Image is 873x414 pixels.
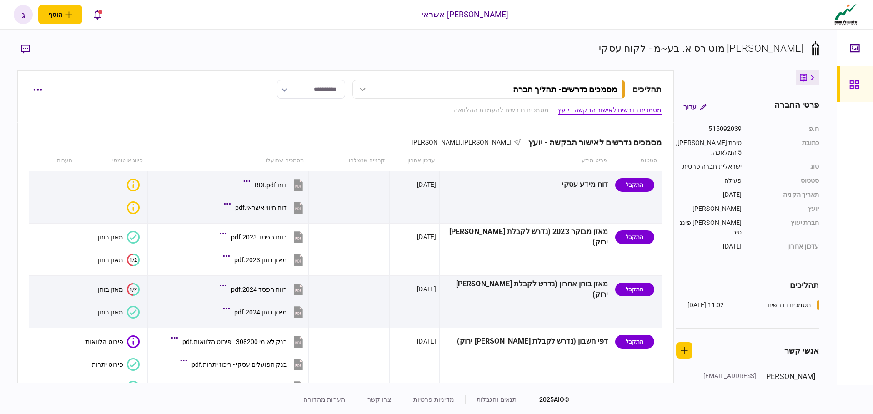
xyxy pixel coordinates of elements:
[130,257,137,263] text: 1/2
[123,201,140,214] button: איכות לא מספקת
[751,204,819,214] div: יועץ
[222,279,305,299] button: רווח הפסד 2024.pdf
[676,162,742,171] div: ישראלית חברה פרטית
[234,256,287,264] div: מאזן בוחן 2023.pdf
[14,5,33,24] button: ג
[85,335,140,348] button: פירוט הלוואות
[85,338,123,345] div: פירוט הלוואות
[676,124,742,134] div: 515092039
[127,201,140,214] div: איכות לא מספקת
[687,300,724,310] div: 11:02 [DATE]
[367,396,391,403] a: צרו קשר
[443,227,608,248] div: מאזן מבוקר 2023 (נדרש לקבלת [PERSON_NAME] ירוק)
[98,286,123,293] div: מאזן בוחן
[676,279,819,291] div: תהליכים
[612,150,662,171] th: סטטוס
[413,396,454,403] a: מדיניות פרטיות
[77,150,148,171] th: סיווג אוטומטי
[246,175,305,195] button: דוח BDI.pdf
[98,254,140,266] button: 1/2מאזן בוחן
[255,181,287,189] div: דוח BDI.pdf
[521,138,662,147] div: מסמכים נדרשים לאישור הבקשה - יועץ
[615,178,654,192] div: התקבל
[234,309,287,316] div: מאזן בוחן 2024.pdf
[225,249,305,270] button: מאזן בוחן 2023.pdf
[127,179,140,191] div: איכות לא מספקת
[443,331,608,352] div: דפי חשבון (נדרש לקבלת [PERSON_NAME] ירוק)
[751,124,819,134] div: ח.פ
[80,381,140,394] button: תנועות עובר ושב
[231,234,287,241] div: רווח הפסד 2023.pdf
[98,256,123,264] div: מאזן בוחן
[676,204,742,214] div: [PERSON_NAME]
[615,230,654,244] div: התקבל
[182,338,287,345] div: בנק לאומי 308200 - פירוט הלוואות.pdf
[226,197,305,218] button: דוח חיווי אשראי.pdf
[411,139,461,146] span: [PERSON_NAME]
[768,300,812,310] div: מסמכים נדרשים
[440,150,612,171] th: פריט מידע
[615,283,654,296] div: התקבל
[751,242,819,251] div: עדכון אחרון
[676,190,742,200] div: [DATE]
[88,5,107,24] button: פתח רשימת התראות
[528,395,570,404] div: © 2025 AIO
[92,361,123,368] div: פירוט יתרות
[98,234,123,241] div: מאזן בוחן
[390,150,440,171] th: עדכון אחרון
[697,371,757,390] div: [EMAIL_ADDRESS][DOMAIN_NAME]
[751,176,819,185] div: סטטוס
[148,150,309,171] th: מסמכים שהועלו
[417,232,436,241] div: [DATE]
[191,361,287,368] div: בנק הפועלים עסקי - ריכוז יתרות.pdf
[417,180,436,189] div: [DATE]
[98,306,140,319] button: מאזן בוחן
[477,396,517,403] a: תנאים והגבלות
[676,218,742,237] div: [PERSON_NAME] פיננסים
[235,204,287,211] div: דוח חיווי אשראי.pdf
[462,139,512,146] span: [PERSON_NAME]
[676,176,742,185] div: פעילה
[687,300,819,310] a: מסמכים נדרשים11:02 [DATE]
[676,242,742,251] div: [DATE]
[98,231,140,244] button: מאזן בוחן
[676,99,714,115] button: ערוך
[98,283,140,296] button: 1/2מאזן בוחן
[751,190,819,200] div: תאריך הקמה
[98,309,123,316] div: מאזן בוחן
[38,5,82,24] button: פתח תפריט להוספת לקוח
[308,150,389,171] th: קבצים שנשלחו
[222,227,305,247] button: רווח הפסד 2023.pdf
[225,302,305,322] button: מאזן בוחן 2024.pdf
[461,139,462,146] span: ,
[774,99,819,115] div: פרטי החברה
[833,3,859,26] img: client company logo
[784,344,819,357] div: אנשי קשר
[751,138,819,157] div: כתובת
[417,284,436,294] div: [DATE]
[454,105,549,115] a: מסמכים נדרשים להעמדת ההלוואה
[513,85,617,94] div: מסמכים נדרשים - תהליך חברה
[231,286,287,293] div: רווח הפסד 2024.pdf
[751,218,819,237] div: חברת יעוץ
[443,175,608,195] div: דוח מידע עסקי
[92,358,140,371] button: פירוט יתרות
[182,354,305,374] button: בנק הפועלים עסקי - ריכוז יתרות.pdf
[173,331,305,352] button: בנק לאומי 308200 - פירוט הלוואות.pdf
[352,80,625,99] button: מסמכים נדרשים- תהליך חברה
[632,83,662,95] div: תהליכים
[303,396,345,403] a: הערות מהדורה
[443,279,608,300] div: מאזן בוחן אחרון (נדרש לקבלת [PERSON_NAME] ירוק)
[52,150,77,171] th: הערות
[615,335,654,349] div: התקבל
[558,105,662,115] a: מסמכים נדרשים לאישור הבקשה - יועץ
[123,179,140,191] button: איכות לא מספקת
[201,377,305,397] button: בנק מרכנתיל עסקי - עוש.pdf
[751,162,819,171] div: סוג
[421,9,509,20] div: [PERSON_NAME] אשראי
[599,41,803,56] div: [PERSON_NAME] מוטורס א. בע~מ - לקוח עסקי
[676,138,742,157] div: טירת [PERSON_NAME], 5 המלאכה,
[417,337,436,346] div: [DATE]
[130,286,137,292] text: 1/2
